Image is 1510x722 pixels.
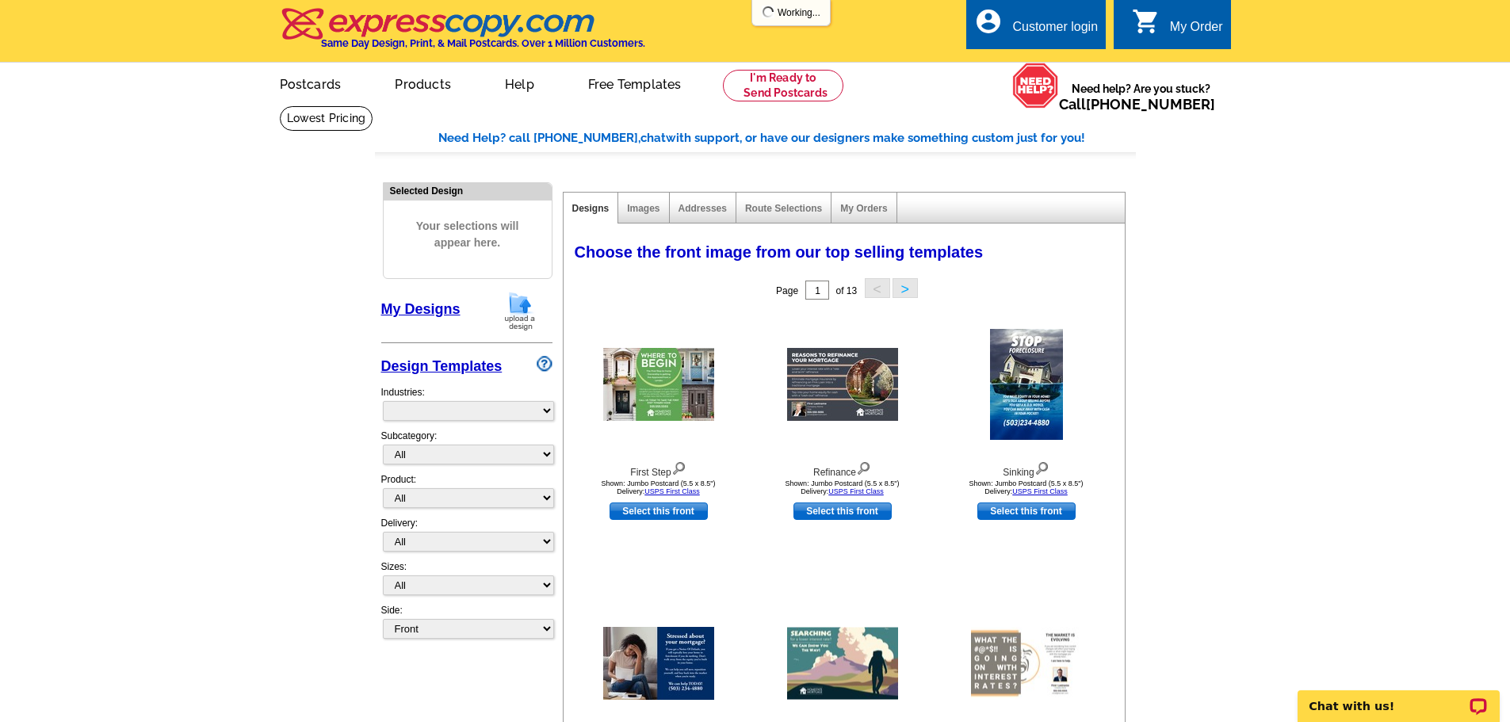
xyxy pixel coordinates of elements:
div: Sizes: [381,560,552,603]
i: account_circle [974,7,1003,36]
img: view design details [1034,458,1049,476]
img: What The? [971,628,1082,700]
div: Need Help? call [PHONE_NUMBER], with support, or have our designers make something custom just fo... [438,129,1136,147]
span: Need help? Are you stuck? [1059,81,1223,113]
span: chat [640,131,666,145]
div: Product: [381,472,552,516]
div: Shown: Jumbo Postcard (5.5 x 8.5") Delivery: [572,479,746,495]
img: Stressed Mortgage [603,627,714,700]
a: Postcards [254,64,367,101]
div: First Step [572,458,746,479]
div: Refinance [755,458,930,479]
a: USPS First Class [1012,487,1068,495]
a: Design Templates [381,358,503,374]
img: First Step [603,348,714,421]
div: Subcategory: [381,429,552,472]
div: Sinking [939,458,1114,479]
span: Your selections will appear here. [396,202,540,267]
a: USPS First Class [828,487,884,495]
img: design-wizard-help-icon.png [537,356,552,372]
a: [PHONE_NUMBER] [1086,96,1215,113]
a: My Designs [381,301,461,317]
div: My Order [1170,20,1223,42]
img: Searching [787,628,898,700]
a: Designs [572,203,610,214]
img: Sinking [990,329,1063,440]
a: USPS First Class [644,487,700,495]
div: Industries: [381,377,552,429]
div: Side: [381,603,552,640]
img: view design details [856,458,871,476]
a: Free Templates [563,64,707,101]
a: Route Selections [745,203,822,214]
div: Customer login [1012,20,1098,42]
img: upload-design [499,291,541,331]
div: Delivery: [381,516,552,560]
a: My Orders [840,203,887,214]
img: Refinance [787,348,898,421]
a: use this design [610,502,708,520]
span: Page [776,285,798,296]
a: Addresses [679,203,727,214]
iframe: LiveChat chat widget [1287,672,1510,722]
a: Help [480,64,560,101]
button: > [893,278,918,298]
a: Images [627,203,659,214]
i: shopping_cart [1132,7,1160,36]
button: < [865,278,890,298]
a: use this design [793,502,892,520]
a: shopping_cart My Order [1132,17,1223,37]
span: Call [1059,96,1215,113]
a: Same Day Design, Print, & Mail Postcards. Over 1 Million Customers. [280,19,645,49]
img: view design details [671,458,686,476]
div: Shown: Jumbo Postcard (5.5 x 8.5") Delivery: [939,479,1114,495]
a: Products [369,64,476,101]
img: help [1012,63,1059,109]
span: Choose the front image from our top selling templates [575,243,984,261]
div: Selected Design [384,183,552,198]
h4: Same Day Design, Print, & Mail Postcards. Over 1 Million Customers. [321,37,645,49]
span: of 13 [835,285,857,296]
img: loading... [762,6,774,18]
div: Shown: Jumbo Postcard (5.5 x 8.5") Delivery: [755,479,930,495]
a: account_circle Customer login [974,17,1098,37]
a: use this design [977,502,1076,520]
